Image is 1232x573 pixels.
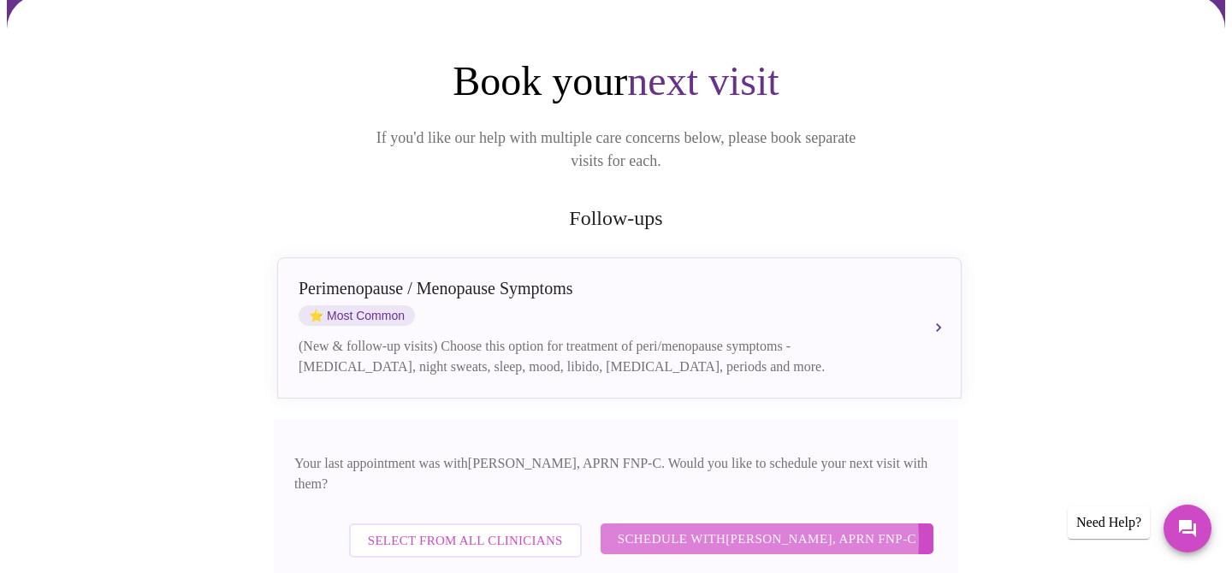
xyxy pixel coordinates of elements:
[274,207,958,230] h2: Follow-ups
[368,529,563,552] span: Select from All Clinicians
[309,309,323,322] span: star
[274,56,958,106] h1: Book your
[1068,506,1150,539] div: Need Help?
[299,336,906,377] div: (New & follow-up visits) Choose this option for treatment of peri/menopause symptoms - [MEDICAL_D...
[618,528,916,550] span: Schedule with [PERSON_NAME], APRN FNP-C
[294,453,938,494] p: Your last appointment was with [PERSON_NAME], APRN FNP-C . Would you like to schedule your next v...
[349,523,582,558] button: Select from All Clinicians
[1164,505,1211,552] button: Messages
[299,305,415,326] span: Most Common
[299,279,906,298] div: Perimenopause / Menopause Symptoms
[277,257,962,399] button: Perimenopause / Menopause SymptomsstarMost Common(New & follow-up visits) Choose this option for ...
[627,58,779,103] span: next visit
[352,127,880,173] p: If you'd like our help with multiple care concerns below, please book separate visits for each.
[601,523,933,554] button: Schedule with[PERSON_NAME], APRN FNP-C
